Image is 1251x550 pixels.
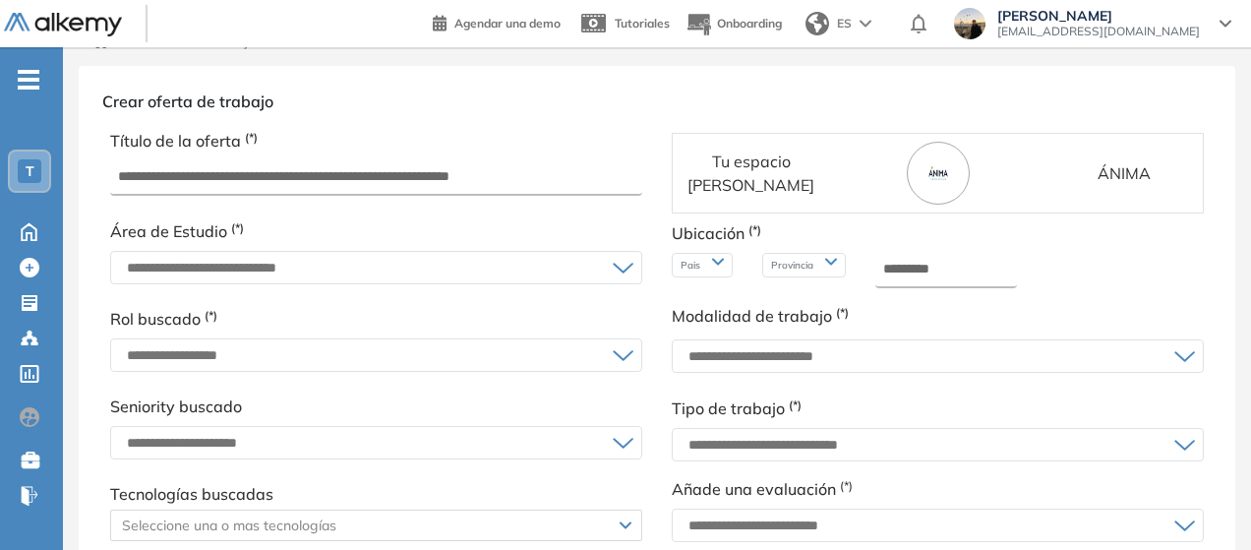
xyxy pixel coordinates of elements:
span: ES [837,15,852,32]
span: Ubicación [672,223,745,243]
span: Título de la oferta [110,131,241,151]
span: T [26,163,34,179]
span: Tutoriales [615,16,670,31]
img: arrow [860,20,871,28]
span: Tecnologías buscadas [110,484,273,504]
span: [PERSON_NAME] [997,8,1200,24]
a: Agendar una demo [433,10,561,33]
img: Logo [4,13,122,37]
span: Agendar una demo [454,16,561,31]
img: PROFILE_MENU_LOGO_USER [907,142,970,205]
span: Tu espacio [PERSON_NAME] [687,152,814,195]
span: Tipo de trabajo [672,398,785,418]
span: Pais [681,258,704,273]
span: Onboarding [717,16,782,31]
span: Provincia [771,258,817,273]
img: world [805,12,829,35]
span: Seniority buscado [110,397,242,416]
span: Área de Estudio [110,221,231,241]
span: ÁNIMA [1098,163,1151,183]
i: - [18,78,39,82]
div: Provincia [762,253,846,277]
button: Onboarding [685,3,782,45]
span: Rol buscado [110,309,201,329]
span: [EMAIL_ADDRESS][DOMAIN_NAME] [997,24,1200,39]
span: Añade una evaluación [672,477,1204,501]
span: Modalidad de trabajo [672,306,832,326]
div: Pais [672,253,733,277]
